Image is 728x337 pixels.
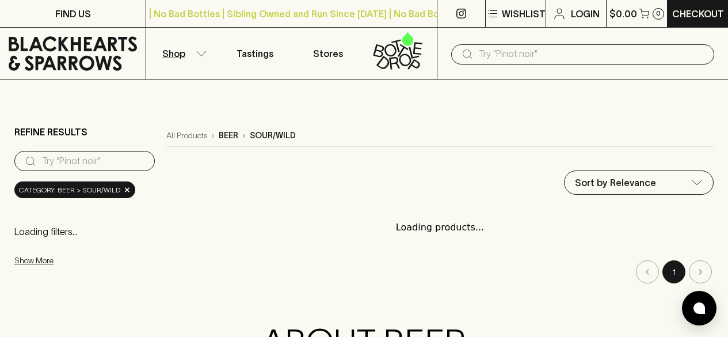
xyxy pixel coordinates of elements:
span: Category: beer > sour/wild [19,184,120,196]
p: Refine Results [14,125,87,139]
p: Shop [162,47,185,60]
a: All Products [166,130,207,142]
button: Show More [14,249,165,272]
p: › [212,130,214,142]
div: Loading products... [166,209,714,246]
p: Loading filters... [14,225,155,238]
p: Wishlist [502,7,546,21]
p: 0 [656,10,661,17]
p: › [243,130,245,142]
img: bubble-icon [693,302,705,314]
p: Login [571,7,600,21]
p: Checkout [672,7,724,21]
nav: pagination navigation [166,260,714,283]
p: FIND US [55,7,91,21]
p: $0.00 [609,7,637,21]
div: Sort by Relevance [565,171,713,194]
input: Try "Pinot noir" [479,45,705,63]
a: Stores [292,28,364,79]
p: Stores [313,47,343,60]
p: beer [219,130,238,142]
p: Tastings [237,47,273,60]
input: Try “Pinot noir” [42,152,146,171]
span: × [124,184,131,196]
a: Tastings [219,28,291,79]
button: Shop [146,28,219,79]
button: page 1 [662,260,685,283]
p: sour/wild [250,130,296,142]
p: Sort by Relevance [575,176,656,190]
